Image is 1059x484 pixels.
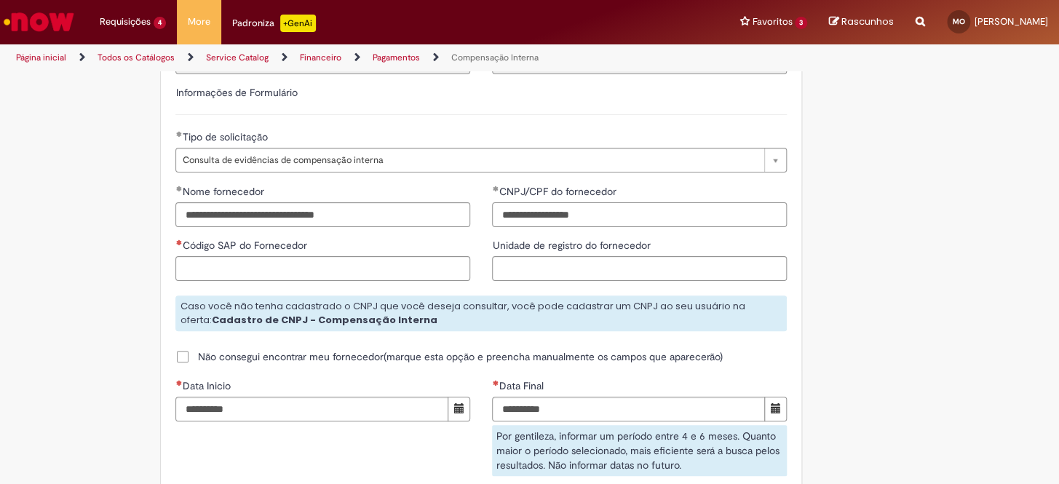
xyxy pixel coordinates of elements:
[11,44,695,71] ul: Trilhas de página
[175,131,182,137] span: Obrigatório Preenchido
[175,202,470,227] input: Nome fornecedor
[154,17,166,29] span: 4
[182,130,270,143] span: Tipo de solicitação
[175,239,182,245] span: Necessários
[764,397,787,421] button: Mostrar calendário para Data Final
[492,256,787,281] input: Unidade de registro do fornecedor
[492,397,765,421] input: Data Final
[492,380,499,386] span: Necessários
[448,397,470,421] button: Mostrar calendário para Data Inicio
[175,256,470,281] input: Código SAP do Fornecedor
[300,52,341,63] a: Financeiro
[98,52,175,63] a: Todos os Catálogos
[451,52,539,63] a: Compensação Interna
[175,397,448,421] input: Data Inicio
[492,425,787,476] div: Por gentileza, informar um período entre 4 e 6 meses. Quanto maior o período selecionado, mais ef...
[829,15,894,29] a: Rascunhos
[175,380,182,386] span: Necessários
[492,186,499,191] span: Obrigatório Preenchido
[280,15,316,32] p: +GenAi
[182,185,266,198] span: Nome fornecedor
[16,52,66,63] a: Página inicial
[175,86,297,99] label: Informações de Formulário
[1,7,76,36] img: ServiceNow
[175,295,787,331] div: Caso você não tenha cadastrado o CNPJ que você deseja consultar, você pode cadastrar um CNPJ ao s...
[182,379,233,392] span: Data Inicio
[492,202,787,227] input: CNPJ/CPF do fornecedor
[953,17,965,26] span: MO
[373,52,420,63] a: Pagamentos
[975,15,1048,28] span: [PERSON_NAME]
[795,17,807,29] span: 3
[492,239,653,252] span: Unidade de registro do fornecedor
[197,349,722,364] span: Não consegui encontrar meu fornecedor(marque esta opção e preencha manualmente os campos que apar...
[206,52,269,63] a: Service Catalog
[175,186,182,191] span: Obrigatório Preenchido
[841,15,894,28] span: Rascunhos
[182,239,309,252] span: Código SAP do Fornecedor
[499,379,546,392] span: Data Final
[752,15,792,29] span: Favoritos
[188,15,210,29] span: More
[499,185,619,198] span: CNPJ/CPF do fornecedor
[232,15,316,32] div: Padroniza
[100,15,151,29] span: Requisições
[182,148,757,172] span: Consulta de evidências de compensação interna
[211,313,437,327] strong: Cadastro de CNPJ - Compensação Interna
